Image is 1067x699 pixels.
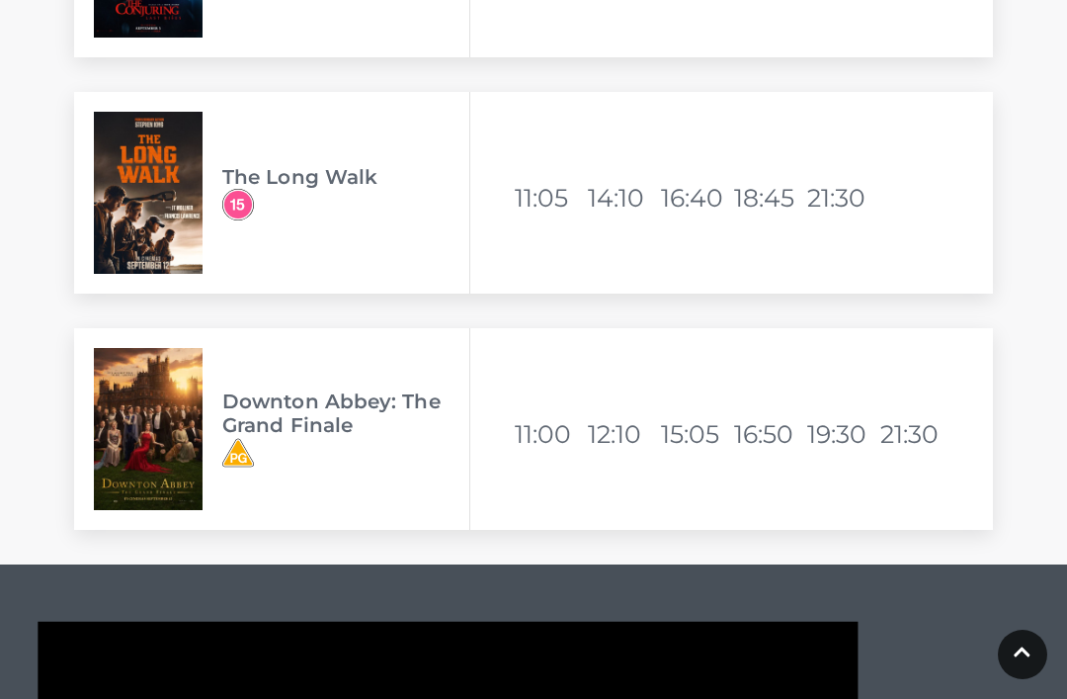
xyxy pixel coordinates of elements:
h3: Downton Abbey: The Grand Finale [222,390,469,437]
li: 14:10 [588,174,657,221]
li: 21:30 [807,174,876,221]
li: 11:05 [515,174,584,221]
h3: The Long Walk [222,165,469,189]
li: 12:10 [588,410,657,458]
li: 16:40 [661,174,730,221]
li: 19:30 [807,410,876,458]
li: 15:05 [661,410,730,458]
li: 21:30 [880,410,949,458]
li: 18:45 [734,174,803,221]
li: 11:00 [515,410,584,458]
li: 16:50 [734,410,803,458]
